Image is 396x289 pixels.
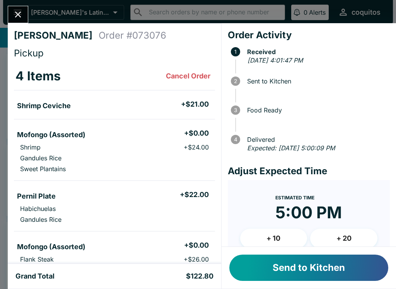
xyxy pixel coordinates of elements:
p: + $24.00 [184,143,209,151]
h5: Mofongo (Assorted) [17,242,85,252]
h3: 4 Items [15,68,61,84]
h4: Order # 073076 [99,30,166,41]
h5: Mofongo (Assorted) [17,130,85,139]
h5: + $22.00 [180,190,209,199]
button: + 10 [240,229,307,248]
h5: + $21.00 [181,100,209,109]
span: Estimated Time [275,195,314,201]
span: Pickup [14,48,44,59]
text: 3 [234,107,237,113]
h5: + $0.00 [184,241,209,250]
p: Gandules Rice [20,216,61,223]
p: Flank Steak [20,255,54,263]
span: Food Ready [243,107,390,114]
text: 4 [234,136,237,143]
p: Gandules Rice [20,154,61,162]
button: Send to Kitchen [229,255,388,281]
em: [DATE] 4:01:47 PM [247,56,303,64]
h4: [PERSON_NAME] [14,30,99,41]
h5: $122.80 [186,272,213,281]
h5: Shrimp Ceviche [17,101,71,110]
text: 2 [234,78,237,84]
p: Sweet Plantains [20,165,66,173]
h4: Adjust Expected Time [228,165,390,177]
time: 5:00 PM [275,202,342,223]
button: Cancel Order [163,68,213,84]
button: + 20 [310,229,377,248]
h5: Grand Total [15,272,55,281]
p: + $26.00 [184,255,209,263]
em: Expected: [DATE] 5:00:09 PM [247,144,335,152]
text: 1 [234,49,237,55]
span: Delivered [243,136,390,143]
h5: + $0.00 [184,129,209,138]
button: Close [8,6,28,23]
p: Habichuelas [20,205,56,212]
h4: Order Activity [228,29,390,41]
p: Shrimp [20,143,41,151]
span: Received [243,48,390,55]
h5: Pernil Plate [17,192,56,201]
span: Sent to Kitchen [243,78,390,85]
